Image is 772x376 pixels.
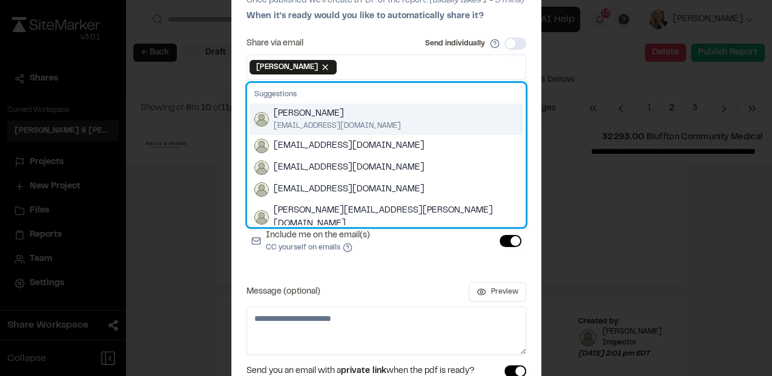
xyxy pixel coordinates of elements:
span: When it's ready would you like to automatically share it? [246,13,484,20]
span: [EMAIL_ADDRESS][DOMAIN_NAME] [274,161,424,174]
button: Preview [469,282,526,302]
span: [PERSON_NAME][EMAIL_ADDRESS][PERSON_NAME][DOMAIN_NAME] [274,204,518,231]
label: Message (optional) [246,288,320,296]
img: robert.gecy@bcgov.net [254,210,269,225]
span: [EMAIL_ADDRESS][DOMAIN_NAME] [274,120,401,131]
span: [PERSON_NAME] [256,62,318,73]
img: Carlos Gantt [254,112,269,127]
label: Send individually [425,38,485,49]
span: [EMAIL_ADDRESS][DOMAIN_NAME] [274,139,424,153]
label: Include me on the email(s) [266,229,370,253]
label: Share via email [246,39,303,48]
span: private link [341,368,386,375]
img: lmcfarland@gulfstreamconstruction.com [254,139,269,153]
p: CC yourself on emails [266,242,370,253]
img: aklosterman@davisfloyd.com [254,160,269,175]
span: [PERSON_NAME] [274,107,401,120]
button: Include me on the email(s)CC yourself on emails [343,243,352,252]
img: lfreeman@gulfstreamconstruction.com [254,182,269,197]
div: Suggestions [247,83,526,227]
span: [EMAIL_ADDRESS][DOMAIN_NAME] [274,183,424,196]
div: Suggestions [249,85,523,104]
